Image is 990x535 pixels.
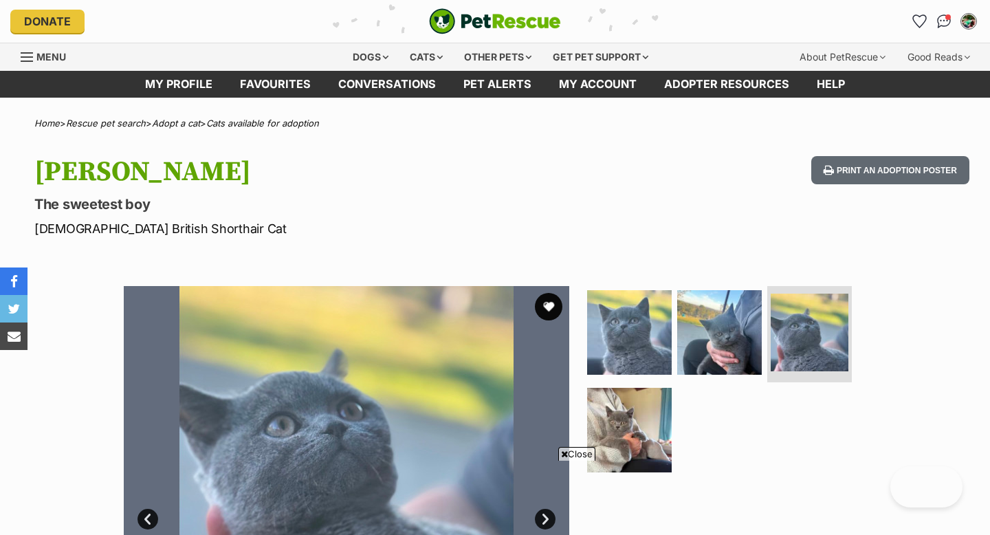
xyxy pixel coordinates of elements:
iframe: Advertisement [245,466,745,528]
div: Dogs [343,43,398,71]
a: conversations [324,71,450,98]
p: [DEMOGRAPHIC_DATA] British Shorthair Cat [34,219,604,238]
a: Adopter resources [650,71,803,98]
a: Home [34,118,60,129]
a: Prev [137,509,158,529]
a: My profile [131,71,226,98]
img: Hayley Flynn profile pic [962,14,976,28]
a: Rescue pet search [66,118,146,129]
img: Photo of Taylor [677,290,762,375]
p: The sweetest boy [34,195,604,214]
ul: Account quick links [908,10,980,32]
span: Close [558,447,595,461]
h1: [PERSON_NAME] [34,156,604,188]
div: Get pet support [543,43,658,71]
img: Photo of Taylor [587,388,672,472]
img: chat-41dd97257d64d25036548639549fe6c8038ab92f7586957e7f3b1b290dea8141.svg [937,14,951,28]
button: favourite [535,293,562,320]
a: Adopt a cat [152,118,200,129]
div: About PetRescue [790,43,895,71]
a: Favourites [226,71,324,98]
a: Cats available for adoption [206,118,319,129]
a: Favourites [908,10,930,32]
span: Menu [36,51,66,63]
button: Print an adoption poster [811,156,969,184]
div: Good Reads [898,43,980,71]
img: Photo of Taylor [587,290,672,375]
a: Pet alerts [450,71,545,98]
a: Menu [21,43,76,68]
img: Photo of Taylor [771,294,848,371]
iframe: Help Scout Beacon - Open [890,466,962,507]
div: Other pets [454,43,541,71]
a: Donate [10,10,85,33]
a: My account [545,71,650,98]
a: PetRescue [429,8,561,34]
div: Cats [400,43,452,71]
img: logo-cat-932fe2b9b8326f06289b0f2fb663e598f794de774fb13d1741a6617ecf9a85b4.svg [429,8,561,34]
button: My account [958,10,980,32]
a: Conversations [933,10,955,32]
a: Help [803,71,859,98]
